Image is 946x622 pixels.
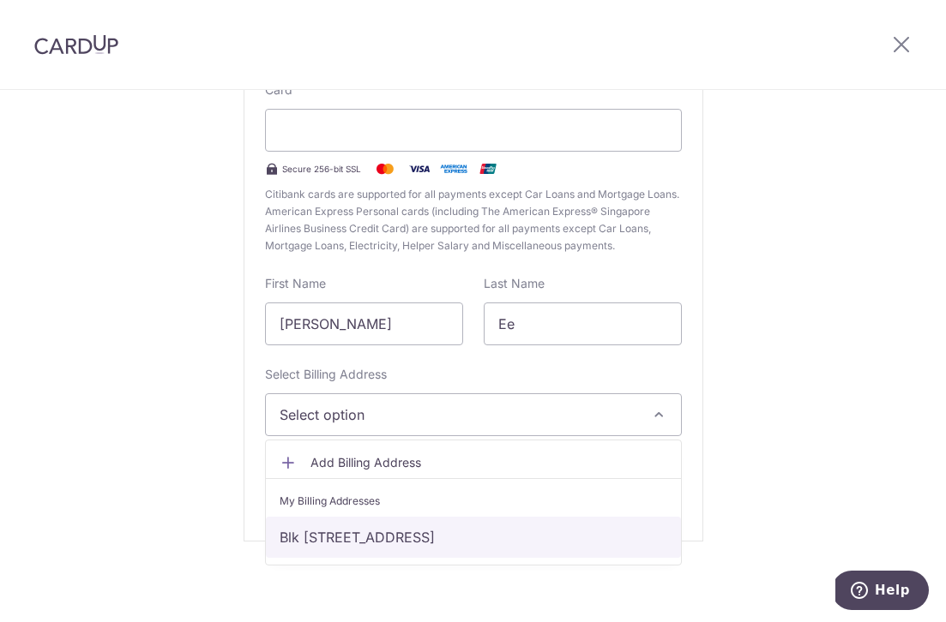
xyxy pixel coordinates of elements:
[265,366,387,383] label: Select Billing Address
[484,275,545,292] label: Last Name
[265,440,682,565] ul: Select option
[310,454,667,471] span: Add Billing Address
[437,158,471,179] img: .alt.amex
[280,493,380,510] span: My Billing Addresses
[484,302,682,345] input: Cardholder Last Name
[471,158,505,179] img: .alt.unionpay
[835,571,929,613] iframe: Opens a widget where you can find more information
[266,517,681,558] a: Blk [STREET_ADDRESS]
[402,158,437,179] img: Visa
[266,447,681,478] a: Add Billing Address
[265,275,326,292] label: First Name
[282,162,361,176] span: Secure 256-bit SSL
[265,302,463,345] input: Cardholder First Name
[280,120,667,141] iframe: Secure card payment input frame
[34,34,118,55] img: CardUp
[368,158,402,179] img: Mastercard
[265,186,682,254] span: Citibank cards are supported for all payments except Car Loans and Mortgage Loans. American Expre...
[265,81,292,99] label: Card
[280,404,636,425] span: Select option
[265,393,682,436] button: Select option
